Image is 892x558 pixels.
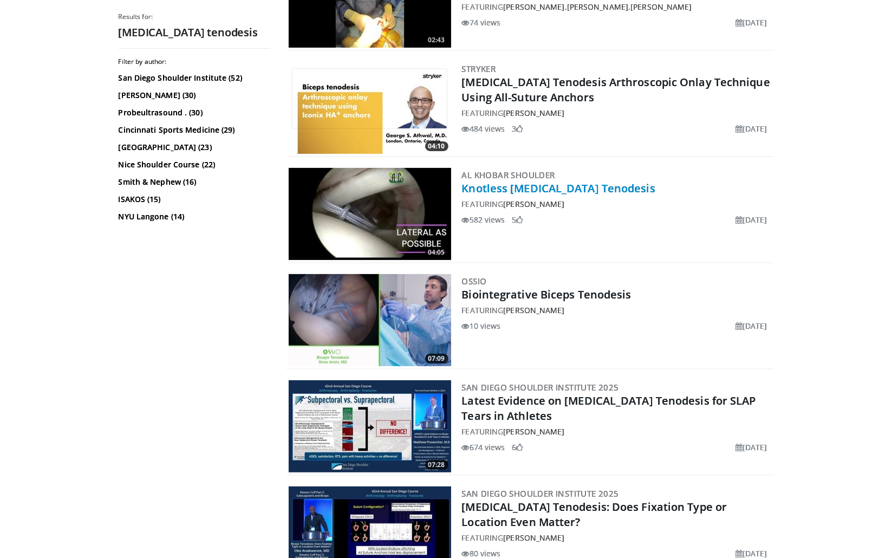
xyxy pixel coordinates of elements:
[462,488,619,499] a: San Diego Shoulder Institute 2025
[119,211,268,222] a: NYU Langone (14)
[735,214,767,225] li: [DATE]
[567,2,628,12] a: [PERSON_NAME]
[462,17,501,28] li: 74 views
[735,123,767,134] li: [DATE]
[289,274,451,366] img: f54b0be7-13b6-4977-9a5b-cecc55ea2090.300x170_q85_crop-smart_upscale.jpg
[425,141,448,151] span: 04:10
[425,354,448,364] span: 07:09
[462,499,727,529] a: [MEDICAL_DATA] Tenodesis: Does Fixation Type or Location Even Matter?
[462,170,555,180] a: Al Khobar Shoulder
[119,90,268,101] a: [PERSON_NAME] (30)
[512,442,523,453] li: 6
[462,393,756,423] a: Latest Evidence on [MEDICAL_DATA] Tenodesis for SLAP Tears in Athletes
[503,305,564,315] a: [PERSON_NAME]
[119,25,270,40] h2: [MEDICAL_DATA] tenodesis
[119,194,268,205] a: ISAKOS (15)
[119,159,268,170] a: Nice Shoulder Course (22)
[462,1,772,12] div: FEATURING , ,
[119,12,270,21] p: Results for:
[462,63,496,74] a: Stryker
[503,108,564,118] a: [PERSON_NAME]
[462,320,501,332] li: 10 views
[289,380,451,472] a: 07:28
[735,442,767,453] li: [DATE]
[119,57,270,66] h3: Filter by author:
[630,2,692,12] a: [PERSON_NAME]
[503,426,564,437] a: [PERSON_NAME]
[512,214,523,225] li: 5
[289,168,451,260] img: 7fac3cad-b174-45fd-b709-6544d316c30e.300x170_q85_crop-smart_upscale.jpg
[462,426,772,437] div: FEATURING
[462,276,487,287] a: OSSIO
[462,304,772,316] div: FEATURING
[119,107,268,118] a: Probeultrasound . (30)
[462,107,772,119] div: FEATURING
[735,320,767,332] li: [DATE]
[462,532,772,543] div: FEATURING
[735,17,767,28] li: [DATE]
[289,380,451,472] img: c7d0a6b1-5a6e-4412-b4f2-74cae7003d1f.300x170_q85_crop-smart_upscale.jpg
[119,177,268,187] a: Smith & Nephew (16)
[289,62,451,154] a: 04:10
[462,198,772,210] div: FEATURING
[289,168,451,260] a: 04:05
[462,75,770,105] a: [MEDICAL_DATA] Tenodesis Arthroscopic Onlay Technique Using All-Suture Anchors
[119,142,268,153] a: [GEOGRAPHIC_DATA] (23)
[462,123,505,134] li: 484 views
[503,2,564,12] a: [PERSON_NAME]
[512,123,523,134] li: 3
[462,214,505,225] li: 582 views
[425,35,448,45] span: 02:43
[289,62,451,154] img: dd3c9599-9b8f-4523-a967-19256dd67964.300x170_q85_crop-smart_upscale.jpg
[425,460,448,470] span: 07:28
[119,125,268,135] a: Cincinnati Sports Medicine (29)
[462,442,505,453] li: 674 views
[462,181,655,196] a: Knotless [MEDICAL_DATA] Tenodesis
[289,274,451,366] a: 07:09
[425,248,448,257] span: 04:05
[462,382,619,393] a: San Diego Shoulder Institute 2025
[503,533,564,543] a: [PERSON_NAME]
[503,199,564,209] a: [PERSON_NAME]
[462,287,631,302] a: Biointegrative Biceps Tenodesis
[119,73,268,83] a: San Diego Shoulder Institute (52)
